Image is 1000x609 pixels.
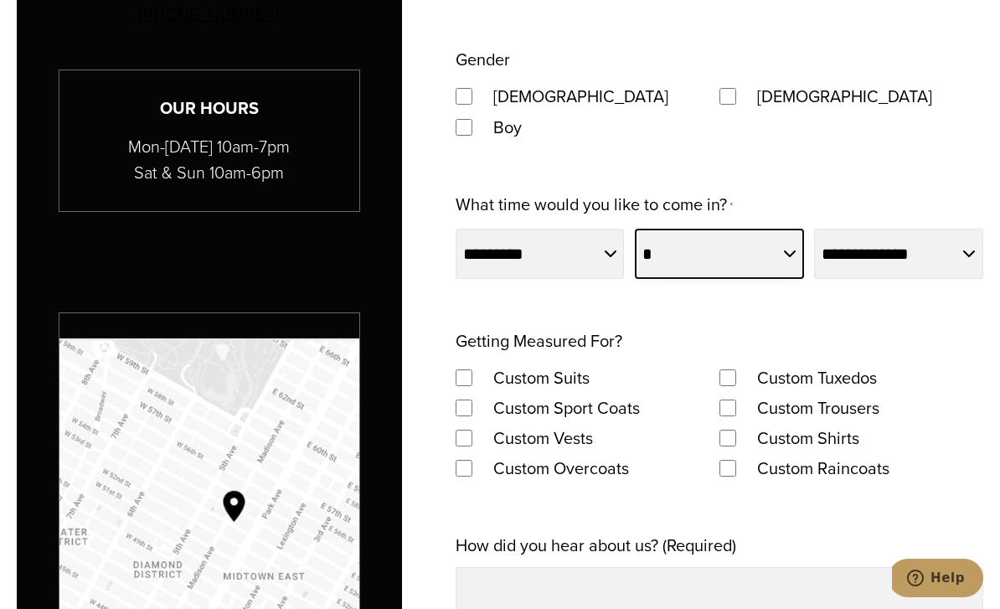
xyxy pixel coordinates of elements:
[477,81,685,111] label: [DEMOGRAPHIC_DATA]
[477,423,610,453] label: Custom Vests
[477,453,646,483] label: Custom Overcoats
[740,81,949,111] label: [DEMOGRAPHIC_DATA]
[456,530,736,560] label: How did you hear about us? (Required)
[892,559,983,601] iframe: Opens a widget where you can chat to one of our agents
[477,363,606,393] label: Custom Suits
[59,95,359,121] h3: Our Hours
[456,326,622,356] legend: Getting Measured For?
[477,393,657,423] label: Custom Sport Coats
[740,393,896,423] label: Custom Trousers
[740,423,876,453] label: Custom Shirts
[477,112,539,142] label: Boy
[740,453,906,483] label: Custom Raincoats
[456,189,733,222] label: What time would you like to come in?
[456,44,510,75] legend: Gender
[139,2,279,27] a: [PHONE_NUMBER]
[740,363,894,393] label: Custom Tuxedos
[59,134,359,186] p: Mon-[DATE] 10am-7pm Sat & Sun 10am-6pm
